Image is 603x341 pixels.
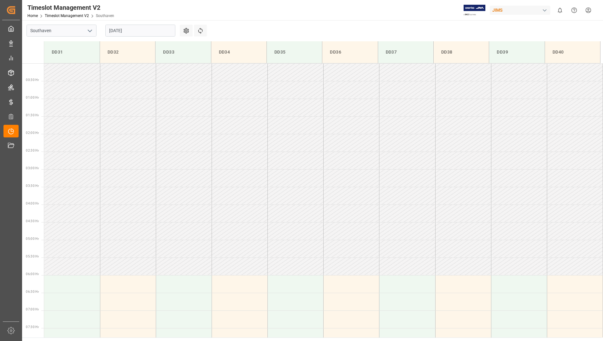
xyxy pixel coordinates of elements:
[105,25,175,37] input: DD-MM-YYYY
[26,255,39,258] span: 05:30 Hr
[161,46,206,58] div: DD33
[216,46,261,58] div: DD34
[26,202,39,205] span: 04:00 Hr
[26,290,39,293] span: 06:30 Hr
[26,237,39,240] span: 05:00 Hr
[327,46,372,58] div: DD36
[26,184,39,188] span: 03:30 Hr
[490,6,550,15] div: JIMS
[85,26,94,36] button: open menu
[383,46,428,58] div: DD37
[27,14,38,18] a: Home
[26,272,39,276] span: 06:00 Hr
[272,46,317,58] div: DD35
[550,46,595,58] div: DD40
[26,166,39,170] span: 03:00 Hr
[26,325,39,329] span: 07:30 Hr
[49,46,95,58] div: DD31
[26,149,39,152] span: 02:30 Hr
[439,46,484,58] div: DD38
[26,25,97,37] input: Type to search/select
[45,14,89,18] a: Timeslot Management V2
[26,131,39,135] span: 02:00 Hr
[464,5,485,16] img: Exertis%20JAM%20-%20Email%20Logo.jpg_1722504956.jpg
[567,3,581,17] button: Help Center
[26,78,39,82] span: 00:30 Hr
[105,46,150,58] div: DD32
[26,308,39,311] span: 07:00 Hr
[26,219,39,223] span: 04:30 Hr
[26,96,39,99] span: 01:00 Hr
[26,113,39,117] span: 01:30 Hr
[490,4,553,16] button: JIMS
[553,3,567,17] button: show 0 new notifications
[494,46,539,58] div: DD39
[27,3,114,12] div: Timeslot Management V2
